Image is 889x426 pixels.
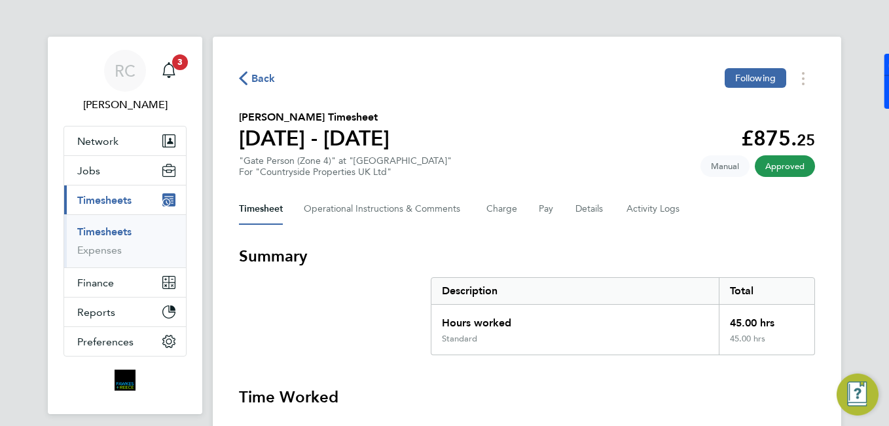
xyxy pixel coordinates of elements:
[626,193,681,225] button: Activity Logs
[64,214,186,267] div: Timesheets
[77,244,122,256] a: Expenses
[239,70,276,87] button: Back
[725,68,786,88] button: Following
[63,50,187,113] a: RC[PERSON_NAME]
[77,277,114,289] span: Finance
[719,334,814,355] div: 45.00 hrs
[64,126,186,155] button: Network
[837,374,879,416] button: Engage Resource Center
[77,225,132,238] a: Timesheets
[77,336,134,348] span: Preferences
[239,125,390,151] h1: [DATE] - [DATE]
[700,155,750,177] span: This timesheet was manually created.
[575,193,606,225] button: Details
[239,166,452,178] div: For "Countryside Properties UK Ltd"
[442,334,477,344] div: Standard
[431,277,815,355] div: Summary
[251,71,276,87] span: Back
[431,278,719,304] div: Description
[77,135,118,147] span: Network
[115,62,136,79] span: RC
[719,305,814,334] div: 45.00 hrs
[64,156,186,185] button: Jobs
[115,370,136,391] img: bromak-logo-retina.png
[64,268,186,297] button: Finance
[239,246,815,267] h3: Summary
[755,155,815,177] span: This timesheet has been approved.
[64,327,186,356] button: Preferences
[172,54,188,70] span: 3
[304,193,465,225] button: Operational Instructions & Comments
[64,185,186,214] button: Timesheets
[797,130,815,149] span: 25
[719,278,814,304] div: Total
[77,165,100,177] span: Jobs
[63,370,187,391] a: Go to home page
[791,68,815,88] button: Timesheets Menu
[239,387,815,408] h3: Time Worked
[156,50,182,92] a: 3
[239,193,283,225] button: Timesheet
[77,194,132,206] span: Timesheets
[539,193,554,225] button: Pay
[63,97,187,113] span: Robyn Clarke
[77,306,115,319] span: Reports
[486,193,518,225] button: Charge
[735,72,776,84] span: Following
[239,155,452,178] div: "Gate Person (Zone 4)" at "[GEOGRAPHIC_DATA]"
[431,305,719,334] div: Hours worked
[64,298,186,326] button: Reports
[741,126,815,151] app-decimal: £875.
[48,37,202,414] nav: Main navigation
[239,109,390,125] h2: [PERSON_NAME] Timesheet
